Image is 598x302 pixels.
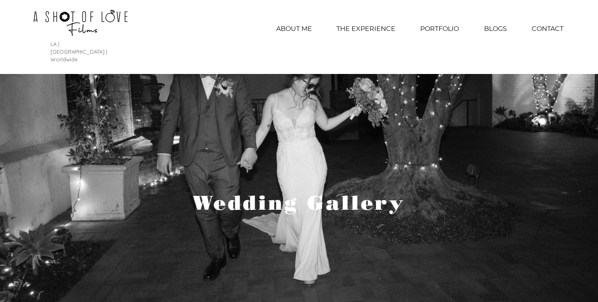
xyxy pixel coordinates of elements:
span: LA | [GEOGRAPHIC_DATA] | Worldwide [50,41,107,63]
p: PORTFOLIO [416,19,463,39]
div: PORTFOLIO [407,19,471,39]
p: THE EXPERIENCE [332,19,399,39]
nav: Site [264,19,576,39]
span: Wedding Gallery [193,191,406,215]
p: ABOUT ME [272,19,316,39]
p: BLOGS [480,19,511,39]
a: BLOGS [471,19,519,39]
a: THE EXPERIENCE [325,19,407,39]
a: CONTACT [519,19,576,39]
a: ABOUT ME [264,19,325,39]
p: CONTACT [528,19,567,39]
